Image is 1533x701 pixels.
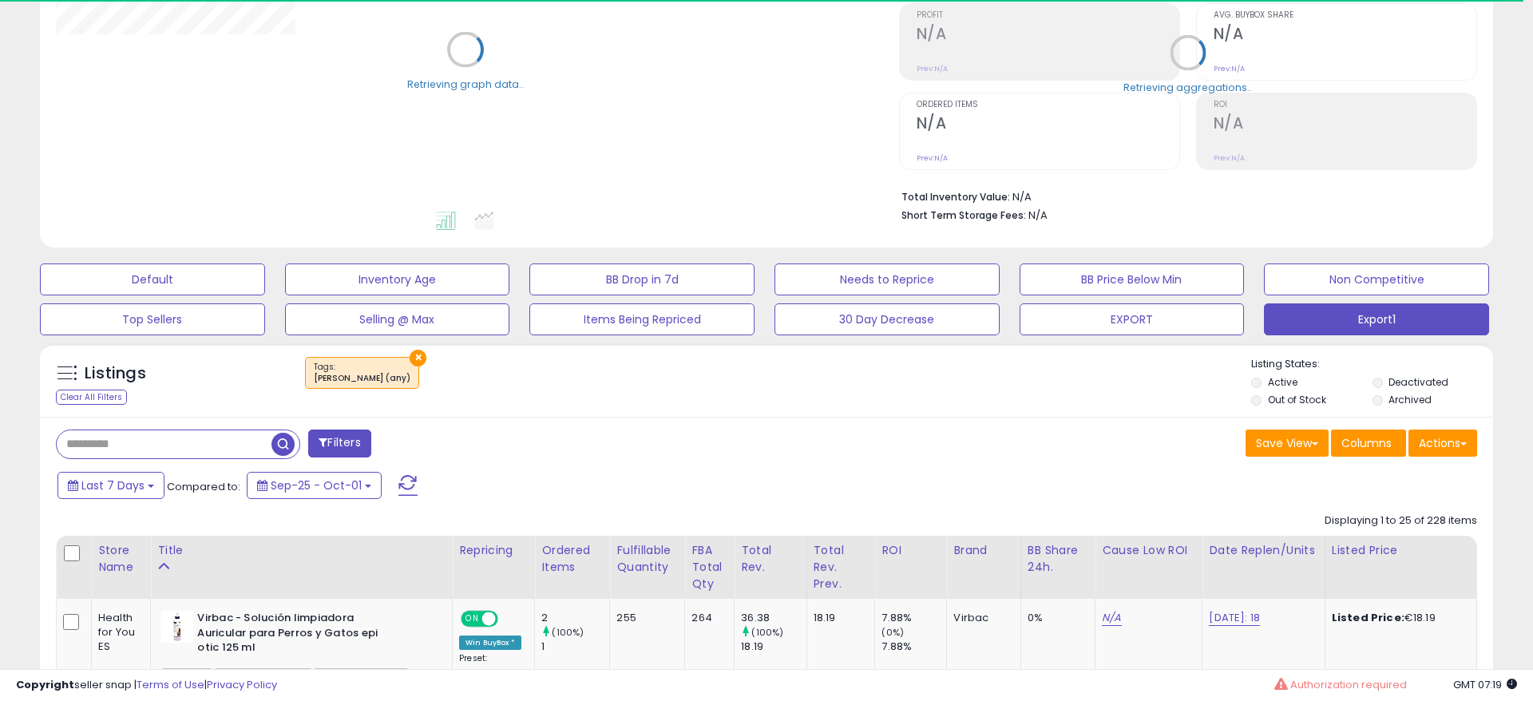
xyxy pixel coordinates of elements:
[314,361,410,385] span: Tags :
[1020,303,1245,335] button: EXPORT
[1453,677,1517,692] span: 2025-10-9 07:19 GMT
[57,472,164,499] button: Last 7 Days
[881,542,940,559] div: ROI
[814,542,869,592] div: Total Rev. Prev.
[161,611,193,643] img: 317UnHXkcSL._SL40_.jpg
[214,668,312,687] span: Main MP: DE & FR
[1251,357,1492,372] p: Listing States:
[1331,430,1406,457] button: Columns
[552,626,584,639] small: (100%)
[407,77,524,91] div: Retrieving graph data..
[881,626,904,639] small: (0%)
[741,542,799,576] div: Total Rev.
[529,303,755,335] button: Items Being Repriced
[953,611,1008,625] div: Virbac
[881,640,946,654] div: 7.88%
[774,303,1000,335] button: 30 Day Decrease
[1332,542,1470,559] div: Listed Price
[98,611,138,655] div: Health for You ES
[207,677,277,692] a: Privacy Policy
[40,263,265,295] button: Default
[1202,536,1325,599] th: CSV column name: cust_attr_4_Date Replen/Units
[197,611,391,659] b: Virbac - Solución limpiadora Auricular para Perros y Gatos epi otic 125 ml
[1102,610,1121,626] a: N/A
[285,263,510,295] button: Inventory Age
[529,263,755,295] button: BB Drop in 7d
[691,542,727,592] div: FBA Total Qty
[1268,393,1326,406] label: Out of Stock
[137,677,204,692] a: Terms of Use
[56,390,127,405] div: Clear All Filters
[81,477,145,493] span: Last 7 Days
[16,678,277,693] div: seller snap | |
[1209,610,1260,626] a: [DATE]: 18
[741,640,806,654] div: 18.19
[16,677,74,692] strong: Copyright
[1264,263,1489,295] button: Non Competitive
[1264,303,1489,335] button: Export1
[98,542,144,576] div: Store Name
[271,477,362,493] span: Sep-25 - Oct-01
[314,668,409,687] span: Reviewed: 10.08
[285,303,510,335] button: Selling @ Max
[459,542,528,559] div: Repricing
[616,542,678,576] div: Fulfillable Quantity
[541,640,609,654] div: 1
[1408,430,1477,457] button: Actions
[1341,435,1392,451] span: Columns
[616,611,672,625] div: 255
[1020,263,1245,295] button: BB Price Below Min
[1268,375,1297,389] label: Active
[741,611,806,625] div: 36.38
[814,611,863,625] div: 18.19
[308,430,370,457] button: Filters
[1332,611,1464,625] div: €18.19
[167,479,240,494] span: Compared to:
[459,636,521,650] div: Win BuyBox *
[247,472,382,499] button: Sep-25 - Oct-01
[161,668,212,687] span: NANCY
[85,362,146,385] h5: Listings
[953,542,1014,559] div: Brand
[881,611,946,625] div: 7.88%
[1209,542,1318,559] div: Date Replen/Units
[774,263,1000,295] button: Needs to Reprice
[496,612,521,626] span: OFF
[459,653,522,689] div: Preset:
[691,611,722,625] div: 264
[314,373,410,384] div: [PERSON_NAME] (any)
[157,542,446,559] div: Title
[1028,611,1083,625] div: 0%
[541,542,603,576] div: Ordered Items
[1325,513,1477,529] div: Displaying 1 to 25 of 228 items
[751,626,783,639] small: (100%)
[1332,610,1404,625] b: Listed Price:
[1388,375,1448,389] label: Deactivated
[40,303,265,335] button: Top Sellers
[1246,430,1329,457] button: Save View
[541,611,609,625] div: 2
[410,350,426,366] button: ×
[462,612,482,626] span: ON
[1028,542,1088,576] div: BB Share 24h.
[1095,536,1202,599] th: CSV column name: cust_attr_5_Cause Low ROI
[1102,542,1195,559] div: Cause Low ROI
[1388,393,1432,406] label: Archived
[1123,80,1252,94] div: Retrieving aggregations..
